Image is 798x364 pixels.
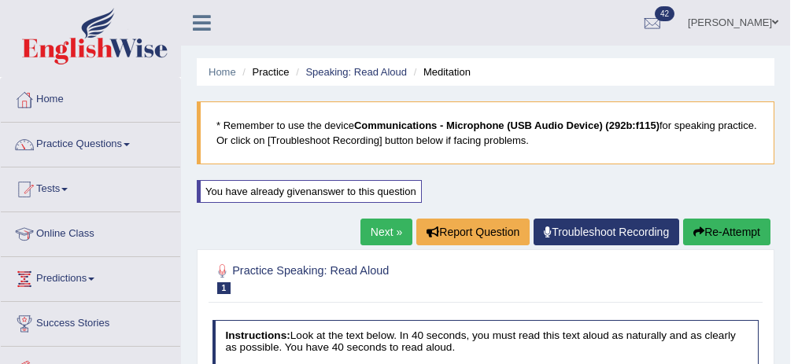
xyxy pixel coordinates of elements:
a: Troubleshoot Recording [534,219,679,245]
h2: Practice Speaking: Read Aloud [212,261,552,294]
a: Success Stories [1,302,180,341]
div: You have already given answer to this question [197,180,422,203]
a: Speaking: Read Aloud [305,66,407,78]
li: Meditation [410,64,471,79]
span: 1 [217,282,231,294]
b: Instructions: [225,329,290,341]
button: Re-Attempt [683,219,770,245]
span: 42 [655,6,674,21]
a: Home [1,78,180,117]
b: Communications - Microphone (USB Audio Device) (292b:f115) [354,119,659,131]
a: Home [209,66,236,78]
a: Practice Questions [1,123,180,162]
a: Online Class [1,212,180,252]
a: Predictions [1,257,180,296]
a: Tests [1,167,180,207]
blockquote: * Remember to use the device for speaking practice. Or click on [Troubleshoot Recording] button b... [197,101,774,164]
a: Next » [360,219,412,245]
button: Report Question [416,219,530,245]
li: Practice [238,64,289,79]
